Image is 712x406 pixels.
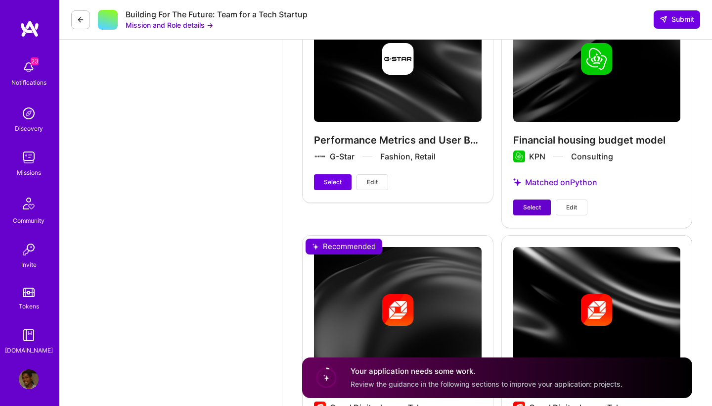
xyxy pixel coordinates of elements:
a: User Avatar [16,369,41,389]
img: teamwork [19,148,39,167]
img: discovery [19,103,39,123]
div: [DOMAIN_NAME] [5,345,53,355]
div: Notifications [11,77,46,88]
img: tokens [23,288,35,297]
div: Community [13,215,44,226]
span: 23 [31,57,39,65]
span: Select [523,203,541,212]
button: Select [513,200,551,215]
img: logo [20,20,40,38]
div: Missions [17,167,41,178]
img: guide book [19,325,39,345]
img: Community [17,192,41,215]
i: icon SendLight [660,15,667,23]
button: Edit [556,200,587,215]
h4: Your application needs some work. [351,366,623,377]
img: User Avatar [19,369,39,389]
button: Mission and Role details → [126,20,213,30]
div: Invite [21,259,37,270]
span: Edit [566,203,577,212]
button: Select [314,174,352,190]
span: Edit [367,178,378,187]
div: Discovery [15,123,43,134]
div: Tokens [19,301,39,311]
i: icon LeftArrowDark [77,16,85,24]
span: Select [324,178,342,187]
button: Edit [356,174,388,190]
img: Invite [19,240,39,259]
img: bell [19,57,39,77]
span: Review the guidance in the following sections to improve your application: projects. [351,380,623,388]
span: Submit [660,14,694,24]
button: Submit [654,10,700,28]
div: Building For The Future: Team for a Tech Startup [126,9,308,20]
